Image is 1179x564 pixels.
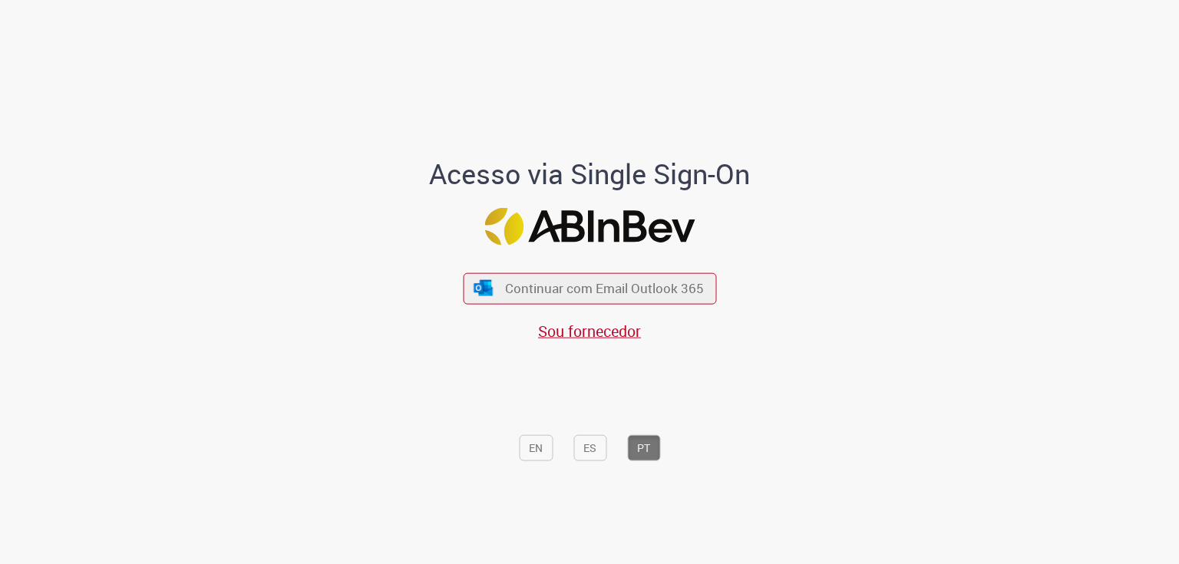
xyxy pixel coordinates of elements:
[463,272,716,304] button: ícone Azure/Microsoft 360 Continuar com Email Outlook 365
[505,279,704,297] span: Continuar com Email Outlook 365
[573,435,606,461] button: ES
[473,280,494,296] img: ícone Azure/Microsoft 360
[627,435,660,461] button: PT
[519,435,553,461] button: EN
[538,321,641,341] a: Sou fornecedor
[377,159,803,190] h1: Acesso via Single Sign-On
[484,208,695,246] img: Logo ABInBev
